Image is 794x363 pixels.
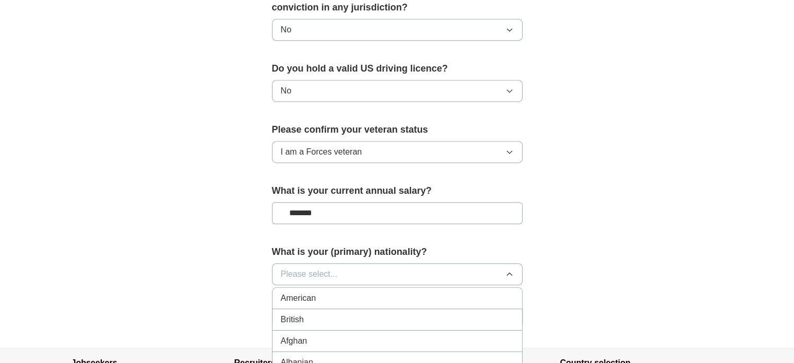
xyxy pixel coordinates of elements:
span: I am a Forces veteran [281,146,362,158]
button: Please select... [272,263,523,285]
label: What is your (primary) nationality? [272,245,523,259]
span: British [281,313,304,326]
span: Please select... [281,268,338,280]
button: No [272,80,523,102]
button: I am a Forces veteran [272,141,523,163]
label: Please confirm your veteran status [272,123,523,137]
span: Afghan [281,335,307,347]
label: What is your current annual salary? [272,184,523,198]
span: No [281,85,291,97]
button: No [272,19,523,41]
span: No [281,24,291,36]
span: American [281,292,316,305]
label: Do you hold a valid US driving licence? [272,62,523,76]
